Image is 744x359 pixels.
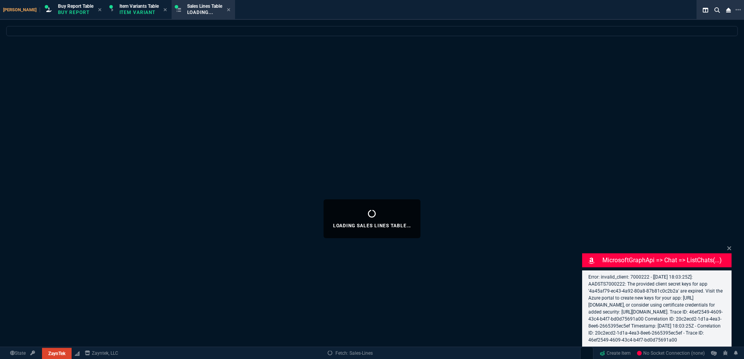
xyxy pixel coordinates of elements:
[163,7,167,13] nx-icon: Close Tab
[8,350,28,357] a: Global State
[58,9,93,16] p: Buy Report
[98,7,102,13] nx-icon: Close Tab
[28,350,37,357] a: API TOKEN
[597,347,634,359] a: Create Item
[119,9,158,16] p: Item Variant
[637,350,705,356] span: No Socket Connection (none)
[328,350,373,357] a: Fetch: Sales-Lines
[735,6,741,14] nx-icon: Open New Tab
[119,3,159,9] span: Item Variants Table
[723,5,734,15] nx-icon: Close Workbench
[227,7,230,13] nx-icon: Close Tab
[187,9,222,16] p: Loading...
[333,223,411,229] p: Loading Sales Lines Table...
[3,7,40,12] span: [PERSON_NAME]
[82,350,121,357] a: msbcCompanyName
[187,3,222,9] span: Sales Lines Table
[711,5,723,15] nx-icon: Search
[602,256,730,265] p: MicrosoftGraphApi => chat => listChats(...)
[588,274,725,343] p: Error: invalid_client: 7000222 - [[DATE] 18:03:25Z]: AADSTS7000222: The provided client secret ke...
[58,3,93,9] span: Buy Report Table
[700,5,711,15] nx-icon: Split Panels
